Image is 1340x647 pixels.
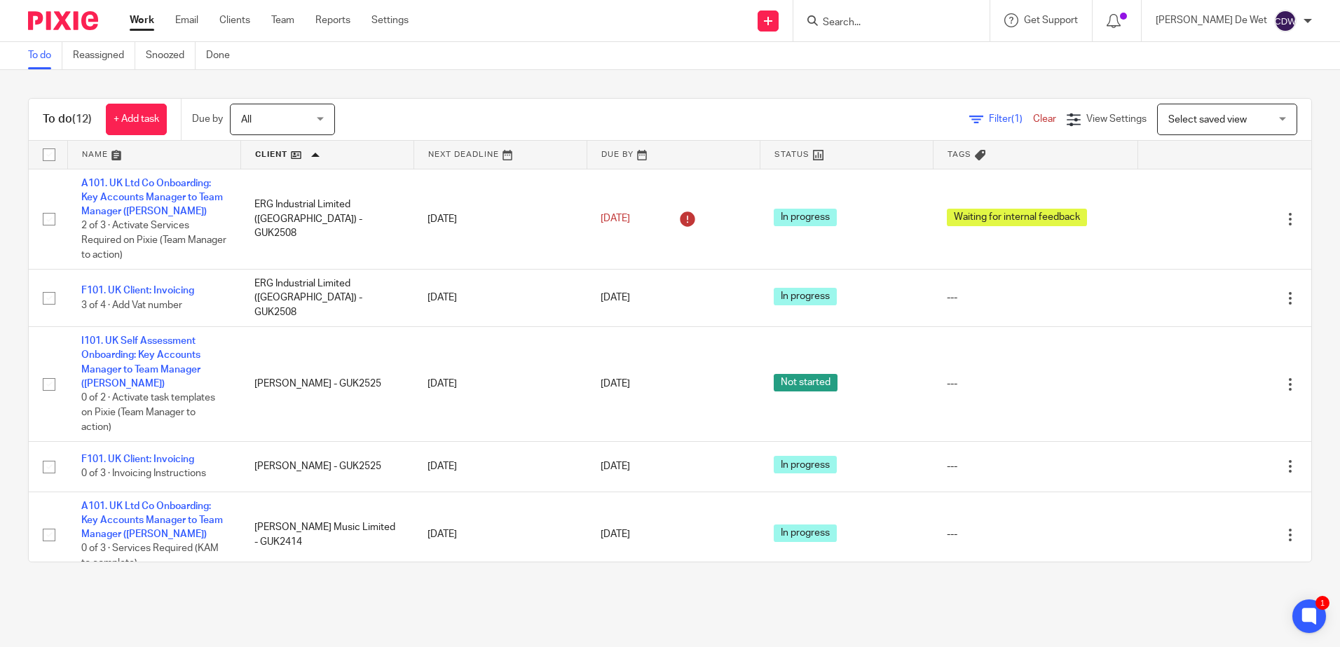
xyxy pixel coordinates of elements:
td: [DATE] [413,270,587,327]
a: Reports [315,13,350,27]
a: Done [206,42,240,69]
div: 1 [1315,596,1329,610]
span: In progress [774,524,837,542]
div: --- [947,527,1124,541]
a: Clear [1033,114,1056,124]
td: [PERSON_NAME] Music Limited - GUK2414 [240,492,413,578]
td: [DATE] [413,169,587,270]
p: [PERSON_NAME] De Wet [1156,13,1267,27]
span: (1) [1011,114,1023,124]
a: Settings [371,13,409,27]
td: [DATE] [413,492,587,578]
span: Waiting for internal feedback [947,209,1087,226]
td: [PERSON_NAME] - GUK2525 [240,327,413,442]
span: [DATE] [601,214,630,224]
span: 2 of 3 · Activate Services Required on Pixie (Team Manager to action) [81,221,226,260]
span: [DATE] [601,461,630,471]
span: Select saved view [1168,115,1247,125]
span: In progress [774,209,837,226]
td: ERG Industrial Limited ([GEOGRAPHIC_DATA]) - GUK2508 [240,169,413,270]
a: A101. UK Ltd Co Onboarding: Key Accounts Manager to Team Manager ([PERSON_NAME]) [81,501,223,540]
span: [DATE] [601,293,630,303]
a: Email [175,13,198,27]
a: Snoozed [146,42,196,69]
a: To do [28,42,62,69]
a: F101. UK Client: Invoicing [81,454,194,464]
div: --- [947,377,1124,391]
td: [PERSON_NAME] - GUK2525 [240,442,413,492]
span: 0 of 3 · Services Required (KAM to complete) [81,544,219,569]
div: --- [947,291,1124,305]
td: ERG Industrial Limited ([GEOGRAPHIC_DATA]) - GUK2508 [240,270,413,327]
a: F101. UK Client: Invoicing [81,286,194,295]
img: Pixie [28,11,98,30]
h1: To do [43,112,92,127]
a: Clients [219,13,250,27]
div: --- [947,459,1124,473]
span: Get Support [1024,15,1078,25]
a: I101. UK Self Assessment Onboarding: Key Accounts Manager to Team Manager ([PERSON_NAME]) [81,336,200,389]
a: Team [271,13,294,27]
span: 0 of 2 · Activate task templates on Pixie (Team Manager to action) [81,394,215,432]
span: In progress [774,456,837,473]
span: (12) [72,113,92,125]
span: 0 of 3 · Invoicing Instructions [81,468,206,478]
td: [DATE] [413,442,587,492]
input: Search [821,17,948,29]
span: Filter [989,114,1033,124]
p: Due by [192,112,223,126]
span: [DATE] [601,530,630,540]
td: [DATE] [413,327,587,442]
a: Work [130,13,154,27]
span: In progress [774,288,837,305]
a: + Add task [106,104,167,135]
a: Reassigned [73,42,135,69]
span: View Settings [1086,114,1147,124]
img: svg%3E [1274,10,1297,32]
span: All [241,115,252,125]
span: [DATE] [601,380,630,389]
a: A101. UK Ltd Co Onboarding: Key Accounts Manager to Team Manager ([PERSON_NAME]) [81,179,223,217]
span: 3 of 4 · Add Vat number [81,300,182,310]
span: Not started [774,374,837,391]
span: Tags [948,151,971,158]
